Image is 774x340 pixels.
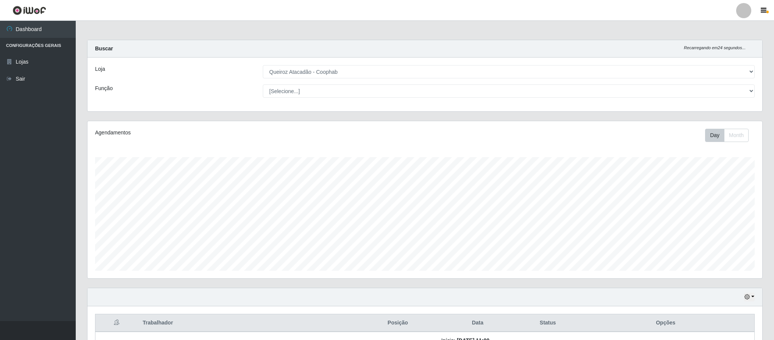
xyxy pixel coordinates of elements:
th: Opções [577,314,755,332]
div: Agendamentos [95,129,363,137]
i: Recarregando em 24 segundos... [684,45,746,50]
th: Posição [359,314,437,332]
img: CoreUI Logo [12,6,46,15]
th: Status [519,314,577,332]
div: First group [705,129,749,142]
button: Day [705,129,724,142]
th: Trabalhador [138,314,359,332]
label: Loja [95,65,105,73]
strong: Buscar [95,45,113,51]
label: Função [95,84,113,92]
div: Toolbar with button groups [705,129,755,142]
button: Month [724,129,749,142]
th: Data [437,314,518,332]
